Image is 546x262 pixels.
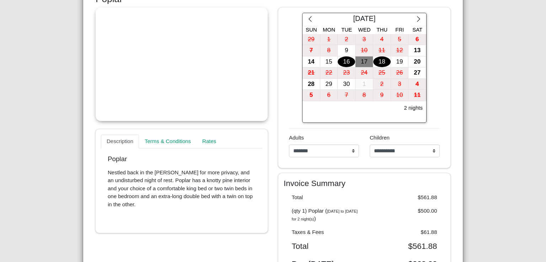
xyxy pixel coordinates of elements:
[408,34,426,45] div: 6
[355,34,373,45] button: 3
[320,67,338,79] button: 22
[303,90,320,101] div: 5
[303,67,320,79] button: 21
[408,56,426,68] button: 20
[303,56,320,68] button: 14
[376,27,387,33] span: Thu
[303,13,318,26] button: chevron left
[341,27,352,33] span: Tue
[303,45,320,56] button: 7
[338,79,355,90] button: 30
[373,67,391,78] div: 25
[338,67,355,79] button: 23
[412,27,422,33] span: Sat
[320,79,338,90] div: 29
[355,56,373,67] div: 17
[404,105,423,111] h6: 2 nights
[391,67,409,79] button: 26
[408,90,426,101] div: 11
[364,193,443,202] div: $561.88
[370,135,390,141] span: Children
[355,56,373,68] button: 17
[391,45,409,56] button: 12
[355,67,373,78] div: 24
[303,67,320,78] div: 21
[338,45,355,56] button: 9
[355,90,373,101] button: 8
[303,56,320,67] div: 14
[373,45,391,56] button: 11
[320,90,338,101] button: 6
[338,90,355,101] button: 7
[408,45,426,56] button: 13
[391,34,409,45] button: 5
[408,45,426,56] div: 13
[408,79,426,90] div: 4
[289,135,304,141] span: Adults
[373,79,391,90] div: 2
[373,90,391,101] div: 9
[338,34,355,45] button: 2
[415,16,422,22] svg: chevron right
[320,67,338,78] div: 22
[373,56,391,68] button: 18
[320,56,338,67] div: 15
[391,79,409,90] button: 3
[408,90,426,101] button: 11
[108,169,256,209] p: Nestled back in the [PERSON_NAME] for more privacy, and an undisturbed night of rest. Poplar has ...
[408,56,426,67] div: 20
[373,56,391,67] div: 18
[320,34,338,45] div: 1
[355,67,373,79] button: 24
[323,27,335,33] span: Mon
[320,56,338,68] button: 15
[408,67,426,78] div: 27
[411,13,426,26] button: chevron right
[318,13,411,26] div: [DATE]
[373,79,391,90] button: 2
[197,135,222,149] a: Rates
[287,193,365,202] div: Total
[287,241,365,251] div: Total
[306,27,317,33] span: Sun
[355,45,373,56] div: 10
[391,56,408,67] div: 19
[358,27,371,33] span: Wed
[284,179,445,188] h4: Invoice Summary
[287,207,365,223] div: (qty 1) Poplar ( )
[395,27,404,33] span: Fri
[338,56,355,68] button: 16
[364,241,443,251] div: $561.88
[355,79,373,90] button: 1
[364,228,443,236] div: $61.88
[373,45,391,56] div: 11
[320,90,338,101] div: 6
[373,67,391,79] button: 25
[373,34,391,45] div: 4
[373,90,391,101] button: 9
[391,90,409,101] button: 10
[408,67,426,79] button: 27
[320,79,338,90] button: 29
[303,79,320,90] button: 28
[408,79,426,90] button: 4
[320,45,338,56] button: 8
[287,228,365,236] div: Taxes & Fees
[338,56,355,67] div: 16
[303,34,320,45] div: 29
[101,135,139,149] a: Description
[408,34,426,45] button: 6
